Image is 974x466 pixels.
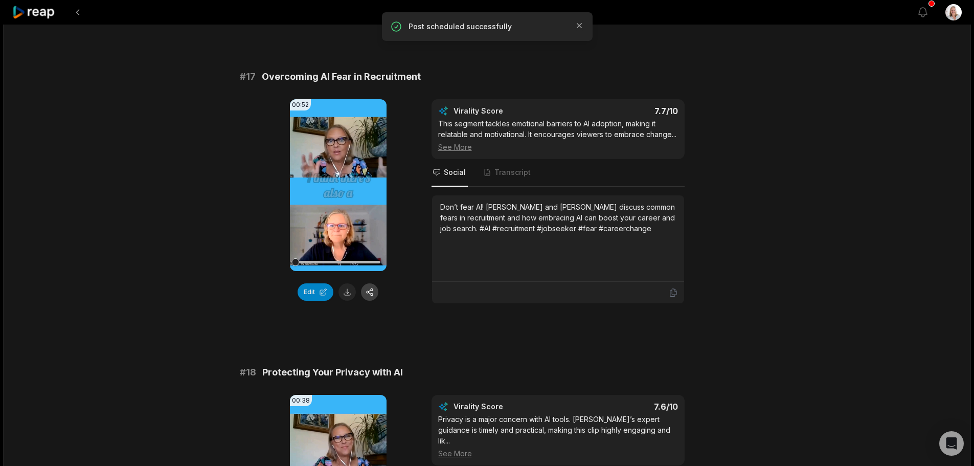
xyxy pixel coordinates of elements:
div: Virality Score [454,106,563,116]
span: # 17 [240,70,256,84]
div: Privacy is a major concern with AI tools. [PERSON_NAME]’s expert guidance is timely and practical... [438,414,678,459]
span: Transcript [494,167,531,177]
div: Open Intercom Messenger [939,431,964,456]
span: Overcoming AI Fear in Recruitment [262,70,421,84]
span: Social [444,167,466,177]
video: Your browser does not support mp4 format. [290,99,387,271]
button: Edit [298,283,333,301]
div: 7.6 /10 [568,402,678,412]
span: Protecting Your Privacy with AI [262,365,403,380]
span: # 18 [240,365,256,380]
div: 7.7 /10 [568,106,678,116]
div: This segment tackles emotional barriers to AI adoption, making it relatable and motivational. It ... [438,118,678,152]
div: Don’t fear AI! [PERSON_NAME] and [PERSON_NAME] discuss common fears in recruitment and how embrac... [440,202,676,234]
div: Virality Score [454,402,563,412]
div: See More [438,448,678,459]
div: See More [438,142,678,152]
nav: Tabs [432,159,685,187]
p: Post scheduled successfully [409,21,566,32]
